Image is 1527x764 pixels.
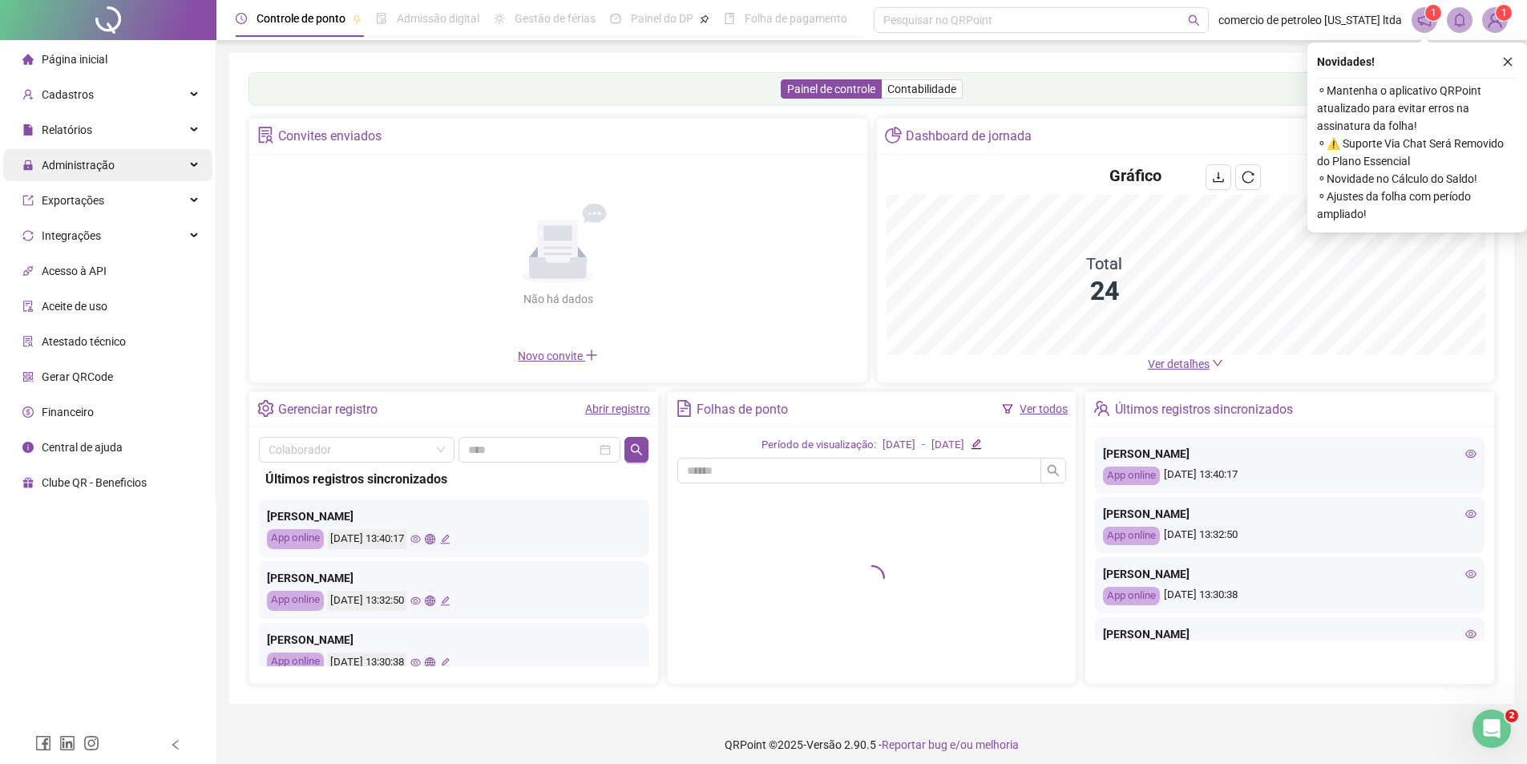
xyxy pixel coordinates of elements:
span: eye [410,534,421,544]
span: search [1188,14,1200,26]
div: Folhas de ponto [697,396,788,423]
span: Admissão digital [397,12,479,25]
span: Aceite de uso [42,300,107,313]
span: eye [1465,629,1477,640]
span: global [425,534,435,544]
span: instagram [83,735,99,751]
div: App online [1103,527,1160,545]
span: Exportações [42,194,104,207]
span: Gestão de férias [515,12,596,25]
span: sync [22,230,34,241]
span: Financeiro [42,406,94,418]
div: [DATE] 13:40:17 [1103,467,1477,485]
div: [PERSON_NAME] [1103,625,1477,643]
span: dollar [22,406,34,418]
span: 1 [1431,7,1436,18]
span: plus [585,349,598,362]
span: edit [440,657,450,668]
span: Integrações [42,229,101,242]
div: [DATE] 13:32:50 [1103,527,1477,545]
span: Relatórios [42,123,92,136]
div: App online [267,653,324,673]
span: setting [257,400,274,417]
div: [DATE] 13:40:17 [328,529,406,549]
span: Folha de pagamento [745,12,847,25]
div: Convites enviados [278,123,382,150]
span: loading [859,565,885,591]
span: pushpin [700,14,709,24]
span: Gerar QRCode [42,370,113,383]
span: linkedin [59,735,75,751]
span: down [1212,358,1223,369]
span: edit [440,534,450,544]
span: info-circle [22,442,34,453]
span: user-add [22,89,34,100]
div: App online [1103,587,1160,605]
div: [PERSON_NAME] [267,631,640,649]
span: pie-chart [885,127,902,144]
span: Novidades ! [1317,53,1375,71]
span: ⚬ Novidade no Cálculo do Saldo! [1317,170,1517,188]
span: facebook [35,735,51,751]
span: gift [22,477,34,488]
div: Dashboard de jornada [906,123,1032,150]
span: Versão [806,738,842,751]
div: [DATE] [883,437,915,454]
span: 1 [1501,7,1507,18]
span: close [1502,56,1513,67]
div: [PERSON_NAME] [267,507,640,525]
span: home [22,54,34,65]
span: Reportar bug e/ou melhoria [882,738,1019,751]
span: file-text [676,400,693,417]
span: book [724,13,735,24]
span: ⚬ ⚠️ Suporte Via Chat Será Removido do Plano Essencial [1317,135,1517,170]
span: team [1093,400,1110,417]
div: [PERSON_NAME] [1103,565,1477,583]
div: Não há dados [484,290,632,308]
span: Controle de ponto [257,12,345,25]
span: file [22,124,34,135]
span: solution [22,336,34,347]
span: eye [1465,448,1477,459]
span: global [425,657,435,668]
span: notification [1417,13,1432,27]
div: [DATE] 13:32:50 [328,591,406,611]
span: Contabilidade [887,83,956,95]
div: [PERSON_NAME] [267,569,640,587]
span: dashboard [610,13,621,24]
span: Ver detalhes [1148,358,1210,370]
span: api [22,265,34,277]
div: [PERSON_NAME] [1103,445,1477,463]
span: search [1047,464,1060,477]
iframe: Intercom live chat [1472,709,1511,748]
span: Atestado técnico [42,335,126,348]
span: clock-circle [236,13,247,24]
span: sun [494,13,505,24]
img: 73580 [1483,8,1507,32]
span: export [22,195,34,206]
span: qrcode [22,371,34,382]
span: left [170,739,181,750]
span: Página inicial [42,53,107,66]
span: Clube QR - Beneficios [42,476,147,489]
span: Central de ajuda [42,441,123,454]
h4: Gráfico [1109,164,1161,187]
span: lock [22,160,34,171]
div: [DATE] 13:30:38 [328,653,406,673]
span: 2 [1505,709,1518,722]
div: App online [1103,467,1160,485]
span: Cadastros [42,88,94,101]
span: Acesso à API [42,265,107,277]
div: - [922,437,925,454]
span: Painel de controle [787,83,875,95]
span: ⚬ Mantenha o aplicativo QRPoint atualizado para evitar erros na assinatura da folha! [1317,82,1517,135]
div: [DATE] 13:30:38 [1103,587,1477,605]
span: Novo convite [518,350,598,362]
span: edit [440,596,450,606]
span: ⚬ Ajustes da folha com período ampliado! [1317,188,1517,223]
span: global [425,596,435,606]
span: download [1212,171,1225,184]
div: Gerenciar registro [278,396,378,423]
a: Ver detalhes down [1148,358,1223,370]
span: comercio de petroleo [US_STATE] ltda [1218,11,1402,29]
